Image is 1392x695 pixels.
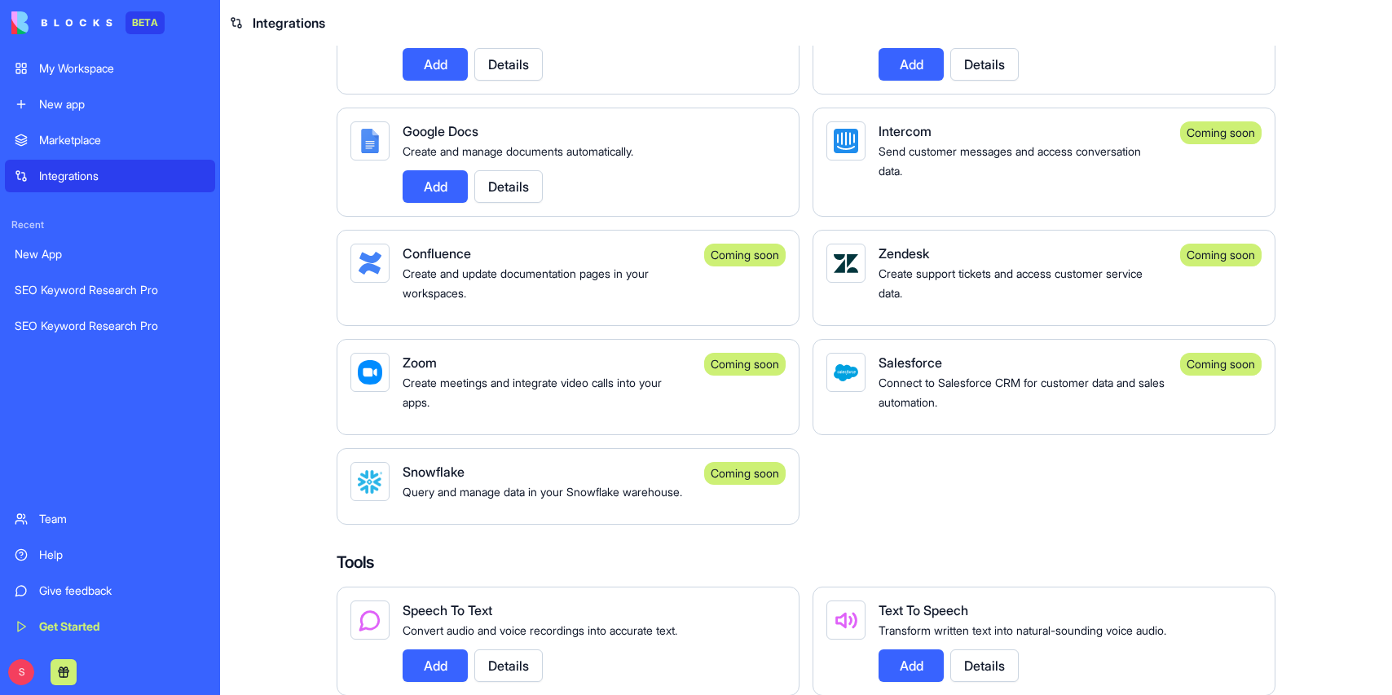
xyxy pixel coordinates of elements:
[474,170,543,203] button: Details
[5,274,215,306] a: SEO Keyword Research Pro
[39,168,205,184] div: Integrations
[474,649,543,682] button: Details
[403,245,471,262] span: Confluence
[403,623,677,637] span: Convert audio and voice recordings into accurate text.
[5,238,215,271] a: New App
[403,464,465,480] span: Snowflake
[403,266,649,300] span: Create and update documentation pages in your workspaces.
[5,88,215,121] a: New app
[879,266,1143,300] span: Create support tickets and access customer service data.
[11,11,112,34] img: logo
[337,551,1275,574] h4: Tools
[879,144,1141,178] span: Send customer messages and access conversation data.
[474,48,543,81] button: Details
[39,583,205,599] div: Give feedback
[403,376,662,409] span: Create meetings and integrate video calls into your apps.
[5,574,215,607] a: Give feedback
[5,124,215,156] a: Marketplace
[5,52,215,85] a: My Workspace
[704,353,786,376] div: Coming soon
[11,11,165,34] a: BETA
[704,244,786,266] div: Coming soon
[39,511,205,527] div: Team
[950,48,1019,81] button: Details
[403,485,682,499] span: Query and manage data in your Snowflake warehouse.
[403,602,492,618] span: Speech To Text
[15,318,205,334] div: SEO Keyword Research Pro
[704,462,786,485] div: Coming soon
[879,649,944,682] button: Add
[5,610,215,643] a: Get Started
[253,13,325,33] span: Integrations
[403,170,468,203] button: Add
[1180,353,1262,376] div: Coming soon
[403,649,468,682] button: Add
[879,245,929,262] span: Zendesk
[5,503,215,535] a: Team
[5,539,215,571] a: Help
[126,11,165,34] div: BETA
[403,144,633,158] span: Create and manage documents automatically.
[879,376,1165,409] span: Connect to Salesforce CRM for customer data and sales automation.
[8,659,34,685] span: S
[950,649,1019,682] button: Details
[879,602,968,618] span: Text To Speech
[39,618,205,635] div: Get Started
[879,48,944,81] button: Add
[39,60,205,77] div: My Workspace
[879,123,932,139] span: Intercom
[5,218,215,231] span: Recent
[1180,244,1262,266] div: Coming soon
[15,246,205,262] div: New App
[39,96,205,112] div: New app
[39,547,205,563] div: Help
[5,160,215,192] a: Integrations
[879,623,1166,637] span: Transform written text into natural-sounding voice audio.
[15,282,205,298] div: SEO Keyword Research Pro
[403,48,468,81] button: Add
[5,310,215,342] a: SEO Keyword Research Pro
[879,354,942,371] span: Salesforce
[39,132,205,148] div: Marketplace
[403,123,478,139] span: Google Docs
[403,354,437,371] span: Zoom
[1180,121,1262,144] div: Coming soon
